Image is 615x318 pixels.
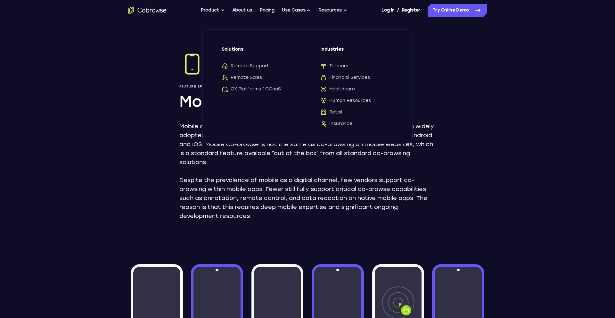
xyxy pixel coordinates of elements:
[222,86,281,92] span: CX Platforms / CCaaS
[222,86,228,92] img: CX Platforms / CCaaS
[260,4,275,17] a: Pricing
[320,97,371,104] span: Human Resources
[320,63,393,69] a: TelecomTelecom
[320,46,393,58] span: Industries
[320,121,352,127] span: Insurance
[320,121,393,127] a: InsuranceInsurance
[320,109,327,115] img: Retail
[222,74,295,81] a: Remote SalesRemote Sales
[320,121,327,127] img: Insurance
[222,63,295,69] a: Remote SupportRemote Support
[179,122,436,167] p: Mobile co-browse is the same powerful co-browsing technology that has been widely adopted for Web...
[179,85,436,88] p: Feature Spotlight
[320,109,393,115] a: RetailRetail
[222,86,295,92] a: CX Platforms / CCaaSCX Platforms / CCaaS
[128,6,167,14] a: Go to the home page
[179,176,436,221] p: Despite the prevalence of mobile as a digital channel, few vendors support co-browsing within mob...
[320,97,327,104] img: Human Resources
[179,51,205,77] img: Mobile Co-browse
[232,4,252,17] a: About us
[222,74,262,81] span: Remote Sales
[201,4,225,17] button: Product
[320,86,355,92] span: Healthcare
[320,86,327,92] img: Healthcare
[402,4,420,17] a: Register
[320,74,327,81] img: Financial Services
[428,4,487,17] a: Try Online Demo
[320,109,342,115] span: Retail
[320,74,393,81] a: Financial ServicesFinancial Services
[320,63,327,69] img: Telecom
[222,74,228,81] img: Remote Sales
[397,6,399,14] span: /
[179,91,436,112] h1: Mobile Co-browse
[320,63,348,69] span: Telecom
[222,46,295,58] span: Solutions
[282,4,311,17] button: Use Cases
[222,63,228,69] img: Remote Support
[320,74,370,81] span: Financial Services
[320,97,393,104] a: Human ResourcesHuman Resources
[318,4,347,17] button: Resources
[222,63,269,69] span: Remote Support
[320,86,393,92] a: HealthcareHealthcare
[381,4,394,17] a: Log In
